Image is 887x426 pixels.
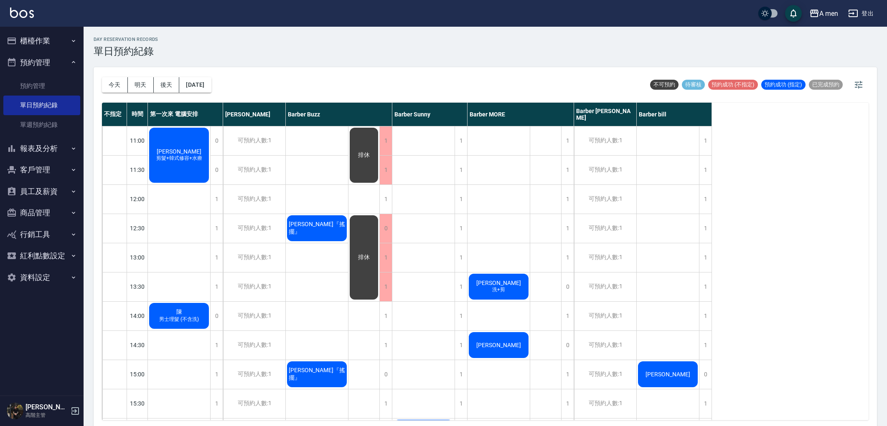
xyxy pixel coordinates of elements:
span: [PERSON_NAME] [475,280,523,286]
div: 可預約人數:1 [574,156,636,184]
div: 1 [699,389,712,418]
div: 1 [699,185,712,214]
p: 高階主管 [25,411,68,419]
div: 1 [379,243,392,272]
div: 0 [379,214,392,243]
span: 排休 [356,254,371,261]
button: 後天 [154,77,180,93]
div: 可預約人數:1 [223,272,285,301]
div: 可預約人數:1 [223,360,285,389]
button: [DATE] [179,77,211,93]
div: 1 [210,360,223,389]
div: 1 [561,185,574,214]
div: 1 [561,389,574,418]
button: 登出 [845,6,877,21]
div: Barber MORE [468,103,574,126]
button: 行銷工具 [3,224,80,245]
div: 1 [561,214,574,243]
div: 1 [561,360,574,389]
h3: 單日預約紀錄 [94,45,158,57]
div: 15:00 [127,360,148,389]
span: [PERSON_NAME]『搖擺』 [287,221,347,236]
span: [PERSON_NAME] [475,342,523,348]
div: 0 [379,360,392,389]
div: 1 [455,214,467,243]
div: Barber bill [637,103,712,126]
div: 可預約人數:1 [574,360,636,389]
div: 12:30 [127,214,148,243]
div: 可預約人數:1 [223,126,285,155]
span: [PERSON_NAME]『搖擺』 [287,367,347,382]
div: 12:00 [127,184,148,214]
div: 可預約人數:1 [574,243,636,272]
div: 1 [455,272,467,301]
div: 不指定 [102,103,127,126]
div: 可預約人數:1 [223,156,285,184]
div: 1 [210,272,223,301]
div: 0 [561,331,574,360]
span: 預約成功 (指定) [761,81,806,88]
span: 待審核 [682,81,705,88]
div: 1 [379,389,392,418]
div: A men [819,8,838,19]
span: 已完成預約 [809,81,843,88]
button: 報表及分析 [3,138,80,159]
div: 可預約人數:1 [223,214,285,243]
button: 商品管理 [3,202,80,224]
span: 排休 [356,151,371,159]
span: 不可預約 [650,81,679,88]
div: Barber Buzz [286,103,392,126]
div: 0 [210,156,223,184]
a: 單日預約紀錄 [3,96,80,115]
div: 可預約人數:1 [574,126,636,155]
div: 1 [699,214,712,243]
div: 1 [210,214,223,243]
div: 可預約人數:1 [574,214,636,243]
div: 1 [379,302,392,330]
h2: day Reservation records [94,37,158,42]
div: 1 [455,331,467,360]
div: 可預約人數:1 [574,302,636,330]
div: 11:00 [127,126,148,155]
h5: [PERSON_NAME] [25,403,68,411]
div: 11:30 [127,155,148,184]
div: 1 [210,243,223,272]
div: 1 [210,185,223,214]
div: 1 [699,302,712,330]
div: 1 [210,389,223,418]
button: 客戶管理 [3,159,80,181]
div: 1 [455,360,467,389]
span: [PERSON_NAME] [155,148,203,155]
button: 明天 [128,77,154,93]
div: 1 [455,185,467,214]
div: 1 [379,272,392,301]
div: 1 [379,156,392,184]
div: 15:30 [127,389,148,418]
button: save [785,5,802,22]
button: 櫃檯作業 [3,30,80,52]
div: 0 [561,272,574,301]
button: 紅利點數設定 [3,245,80,267]
button: A men [806,5,841,22]
div: 1 [561,243,574,272]
div: 14:00 [127,301,148,330]
div: 1 [210,331,223,360]
div: 1 [699,331,712,360]
div: 0 [210,302,223,330]
div: 1 [455,126,467,155]
button: 預約管理 [3,52,80,73]
div: 0 [210,126,223,155]
span: 男士理髮 (不含洗) [158,316,201,323]
a: 單週預約紀錄 [3,115,80,134]
img: Person [7,403,23,419]
div: 可預約人數:1 [574,389,636,418]
div: 1 [455,302,467,330]
div: 可預約人數:1 [223,302,285,330]
div: 1 [455,243,467,272]
div: Barber [PERSON_NAME] [574,103,637,126]
div: 0 [699,360,712,389]
div: 時間 [127,103,148,126]
div: 1 [561,126,574,155]
div: 1 [699,243,712,272]
div: 可預約人數:1 [574,331,636,360]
